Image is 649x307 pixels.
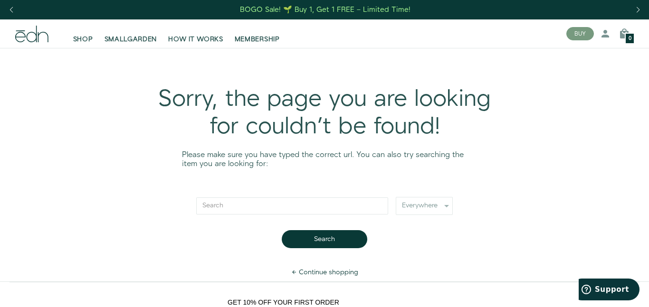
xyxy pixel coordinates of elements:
button: BUY [566,27,594,40]
span: Continue shopping [299,268,358,277]
div: Sorry, the page you are looking for couldn't be found! [153,86,496,140]
span: SMALLGARDEN [105,35,157,44]
span: GET 10% OFF YOUR FIRST ORDER [228,298,339,306]
p: Please make sure you have typed the correct url. You can also try searching the item you are look... [182,150,467,168]
iframe: Opens a widget where you can find more information [579,279,639,302]
button: Search [282,230,367,248]
a: Continue shopping [284,263,366,281]
a: SHOP [67,23,99,44]
a: BOGO Sale! 🌱 Buy 1, Get 1 FREE – Limited Time! [239,2,412,17]
input: Search [196,197,388,214]
div: BOGO Sale! 🌱 Buy 1, Get 1 FREE – Limited Time! [240,5,410,15]
span: HOW IT WORKS [168,35,223,44]
span: MEMBERSHIP [235,35,280,44]
a: HOW IT WORKS [162,23,229,44]
span: 0 [629,36,631,41]
span: SHOP [73,35,93,44]
a: SMALLGARDEN [99,23,163,44]
a: MEMBERSHIP [229,23,286,44]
